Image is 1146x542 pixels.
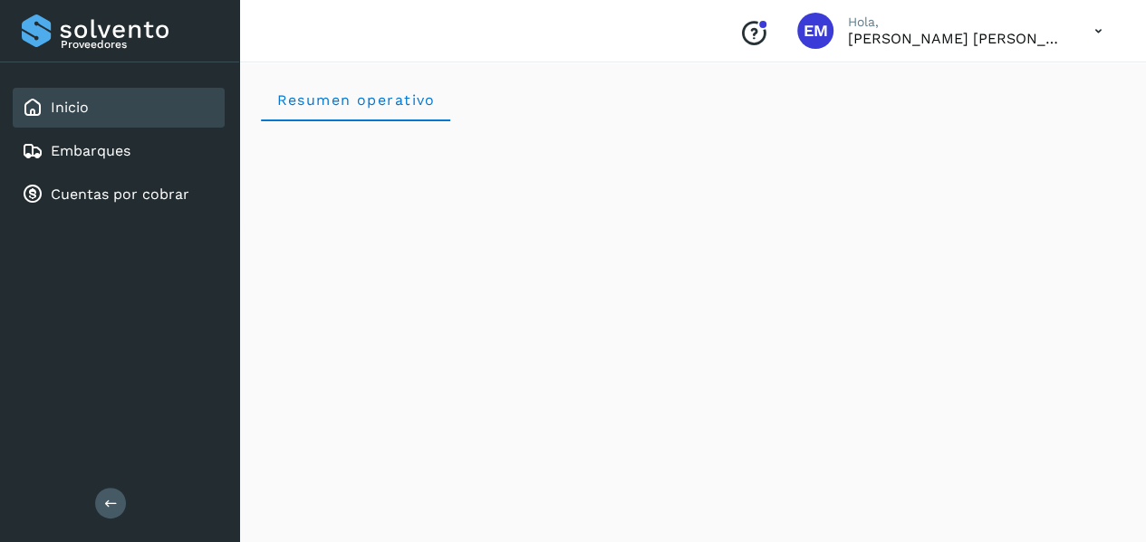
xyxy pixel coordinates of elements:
div: Embarques [13,131,225,171]
a: Inicio [51,99,89,116]
p: Eduardo Miguel Gonzalez SANCHEZ [848,30,1065,47]
a: Cuentas por cobrar [51,185,189,203]
p: Hola, [848,14,1065,30]
a: Embarques [51,142,130,159]
div: Cuentas por cobrar [13,175,225,214]
p: Proveedores [61,38,217,51]
div: Inicio [13,88,225,128]
span: Resumen operativo [275,91,436,109]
